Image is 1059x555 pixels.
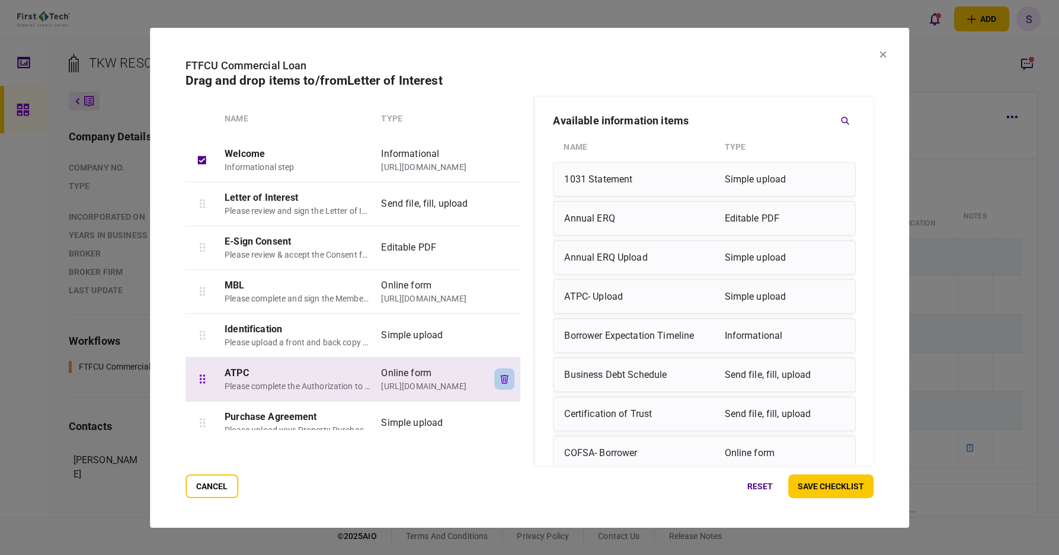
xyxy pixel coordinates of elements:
[553,435,856,470] div: COFSA- BorrowerOnline form
[381,278,481,292] div: Online form
[564,402,718,425] div: Certification of Trust
[553,240,856,274] div: Annual ERQ UploadSimple upload
[185,73,874,88] h2: Drag and drop items to/from Letter of Interest
[553,115,689,126] h3: available information items
[564,284,718,308] div: ATPC- Upload
[381,146,481,161] div: Informational
[185,474,238,498] button: cancel
[725,362,845,386] div: Send file, fill, upload
[225,190,370,204] div: Letter of Interest
[564,167,718,191] div: 1031 Statement
[225,380,370,392] div: Please complete the Authorization to Pull Credit (ATPC). The form must be signed by all individua...
[225,204,370,217] div: Please review and sign the Letter of Interest.
[381,292,481,304] div: [URL][DOMAIN_NAME]
[553,318,856,352] div: Borrower Expectation TimelineInformational
[381,416,481,430] div: Simple upload
[725,167,845,191] div: Simple upload
[381,380,481,392] div: [URL][DOMAIN_NAME]
[738,474,782,498] button: reset
[225,234,370,248] div: E-Sign Consent
[225,365,370,380] div: ATPC
[788,474,874,498] button: save checklist
[553,279,856,313] div: ATPC- UploadSimple upload
[553,201,856,235] div: Annual ERQEditable PDF
[381,365,481,380] div: Online form
[381,112,481,124] div: Type
[725,402,845,425] div: Send file, fill, upload
[381,197,481,211] div: Send file, fill, upload
[225,424,370,436] div: Please upload your Property Purchase and Sales Agreement.
[553,396,856,431] div: Certification of TrustSend file, fill, upload
[725,245,845,269] div: Simple upload
[725,323,845,347] div: Informational
[225,292,370,304] div: Please complete and sign the Member Business Loan Application (MBL). The form must be signed by B...
[225,248,370,261] div: Please review & accept the Consent for Use of Electronic Signature & Electronic Disclosures Agree...
[564,245,718,269] div: Annual ERQ Upload
[725,137,846,157] div: Type
[381,161,481,173] div: [URL][DOMAIN_NAME]
[725,206,845,230] div: Editable PDF
[553,357,856,392] div: Business Debt ScheduleSend file, fill, upload
[225,112,375,124] div: Name
[564,323,718,347] div: Borrower Expectation Timeline
[381,328,481,342] div: Simple upload
[185,57,874,73] div: FTFCU Commercial Loan
[225,161,370,173] div: Informational step
[725,441,845,464] div: Online form
[225,409,370,424] div: Purchase Agreement
[564,137,718,157] div: Name
[225,322,370,336] div: Identification
[553,162,856,196] div: 1031 StatementSimple upload
[225,278,370,292] div: MBL
[564,206,718,230] div: Annual ERQ
[381,240,481,255] div: Editable PDF
[225,336,370,348] div: Please upload a front and back copy of your Driver's License. All authorized individual guarantor...
[725,284,845,308] div: Simple upload
[564,441,718,464] div: COFSA- Borrower
[225,146,370,161] div: Welcome
[564,362,718,386] div: Business Debt Schedule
